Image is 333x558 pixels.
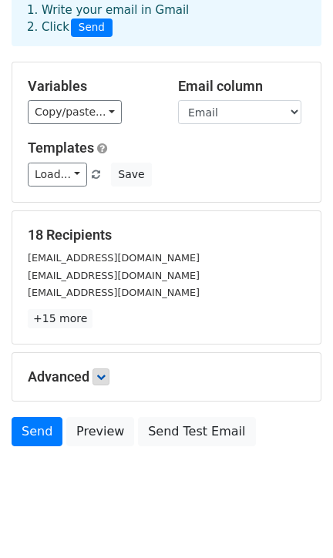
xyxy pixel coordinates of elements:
[28,163,87,187] a: Load...
[71,18,113,37] span: Send
[178,78,305,95] h5: Email column
[66,417,134,446] a: Preview
[256,484,333,558] iframe: Chat Widget
[15,2,318,37] div: 1. Write your email in Gmail 2. Click
[28,139,94,156] a: Templates
[111,163,151,187] button: Save
[28,227,305,244] h5: 18 Recipients
[12,417,62,446] a: Send
[28,252,200,264] small: [EMAIL_ADDRESS][DOMAIN_NAME]
[28,287,200,298] small: [EMAIL_ADDRESS][DOMAIN_NAME]
[138,417,255,446] a: Send Test Email
[28,368,305,385] h5: Advanced
[28,270,200,281] small: [EMAIL_ADDRESS][DOMAIN_NAME]
[28,100,122,124] a: Copy/paste...
[28,78,155,95] h5: Variables
[28,309,92,328] a: +15 more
